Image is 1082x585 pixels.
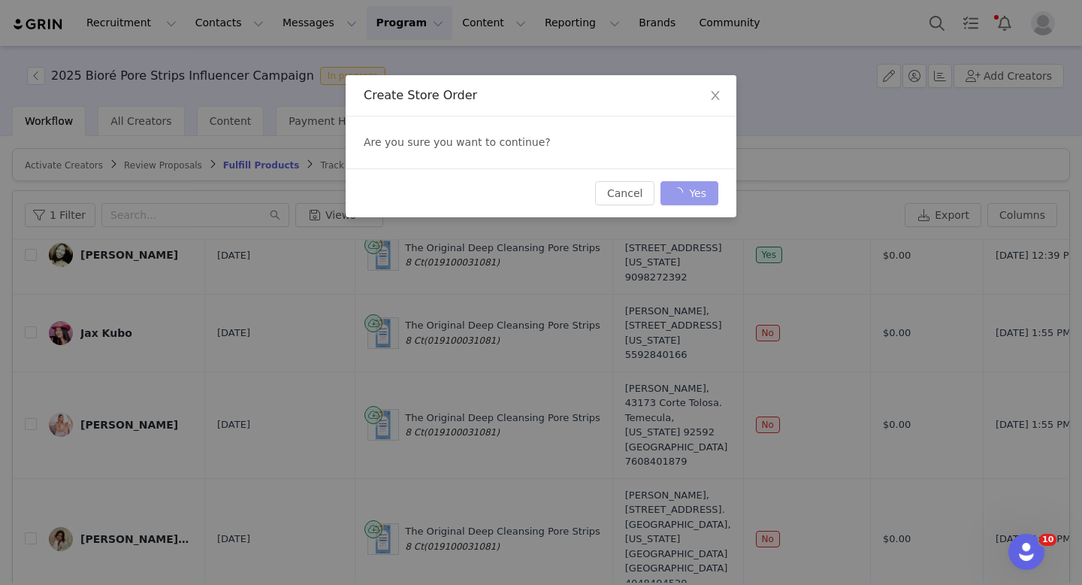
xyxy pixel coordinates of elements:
iframe: Intercom live chat [1008,534,1044,570]
i: icon: close [709,89,721,102]
span: 10 [1039,534,1056,546]
button: Close [694,75,736,117]
div: Are you sure you want to continue? [346,117,736,168]
button: Cancel [595,181,654,205]
div: Create Store Order [364,87,718,104]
